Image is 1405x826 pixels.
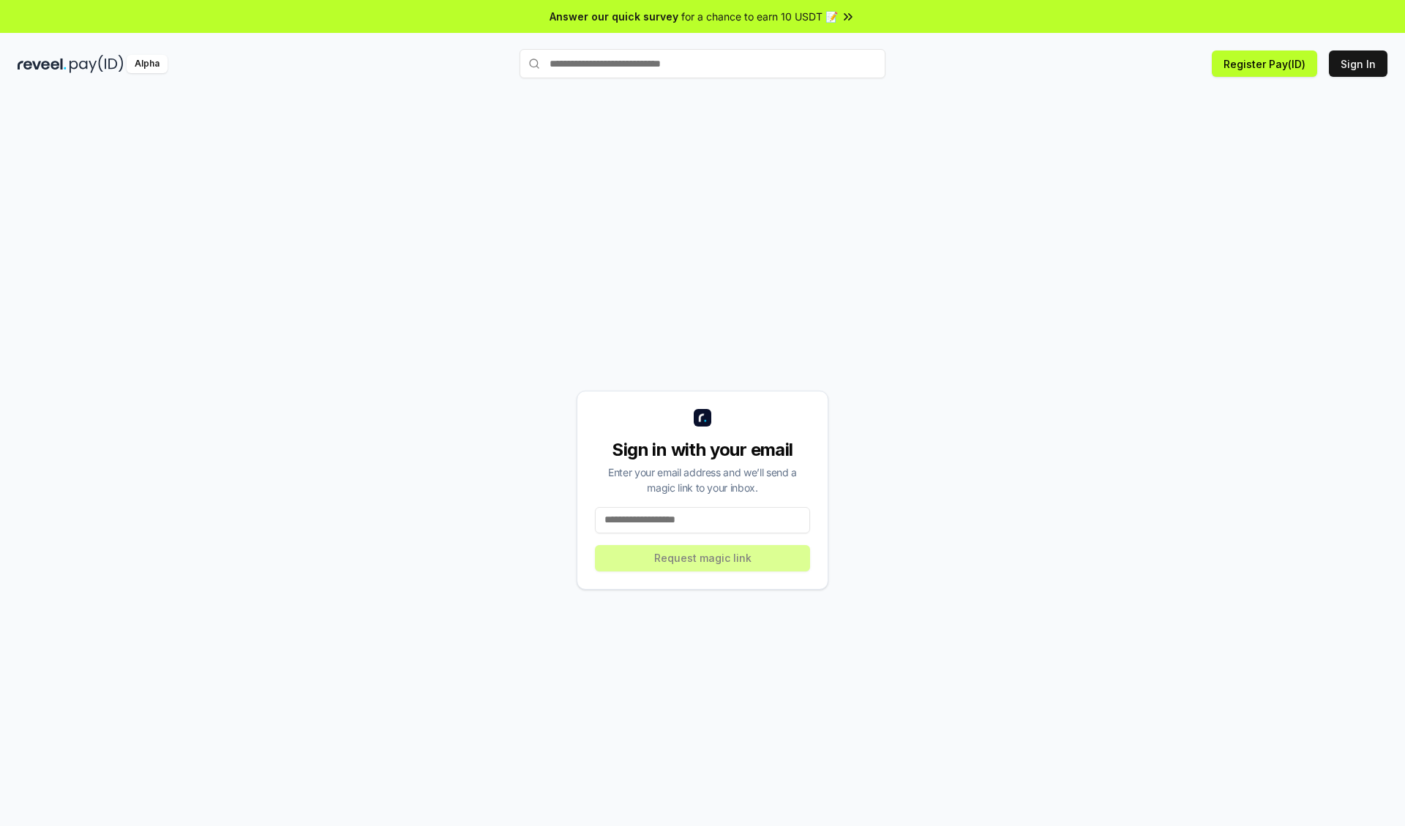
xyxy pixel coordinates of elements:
img: pay_id [70,55,124,73]
span: for a chance to earn 10 USDT 📝 [681,9,838,24]
img: reveel_dark [18,55,67,73]
div: Enter your email address and we’ll send a magic link to your inbox. [595,465,810,495]
img: logo_small [694,409,711,427]
button: Register Pay(ID) [1212,50,1317,77]
div: Alpha [127,55,168,73]
button: Sign In [1329,50,1387,77]
div: Sign in with your email [595,438,810,462]
span: Answer our quick survey [550,9,678,24]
